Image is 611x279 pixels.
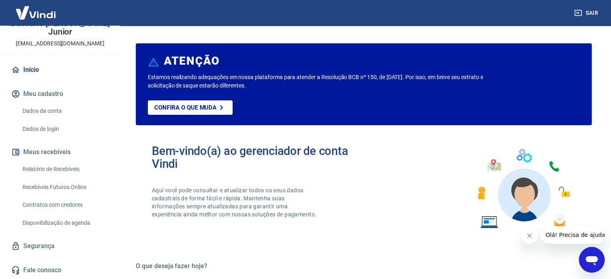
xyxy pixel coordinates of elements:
[148,73,493,90] p: Estamos realizando adequações em nossa plataforma para atender a Resolução BCB nº 150, de [DATE]....
[136,262,592,270] h5: O que deseja fazer hoje?
[521,228,537,244] iframe: Fechar mensagem
[16,39,104,48] p: [EMAIL_ADDRESS][DOMAIN_NAME]
[572,6,601,20] button: Sair
[6,19,114,36] p: Benedito [PERSON_NAME] Junior
[470,145,576,233] img: Imagem de um avatar masculino com diversos icones exemplificando as funcionalidades do gerenciado...
[19,161,110,177] a: Relatório de Recebíveis
[19,103,110,119] a: Dados da conta
[19,197,110,213] a: Contratos com credores
[152,186,318,218] p: Aqui você pode consultar e atualizar todos os seus dados cadastrais de forma fácil e rápida. Mant...
[164,57,220,65] h6: ATENÇÃO
[10,85,110,103] button: Meu cadastro
[154,104,217,111] p: Confira o que muda
[541,226,605,244] iframe: Mensagem da empresa
[19,215,110,231] a: Disponibilização de agenda
[19,179,110,196] a: Recebíveis Futuros Online
[10,143,110,161] button: Meus recebíveis
[5,6,67,12] span: Olá! Precisa de ajuda?
[10,261,110,279] a: Fale conosco
[10,61,110,79] a: Início
[10,0,62,25] img: Vindi
[579,247,605,273] iframe: Botão para abrir a janela de mensagens
[19,121,110,137] a: Dados de login
[10,237,110,255] a: Segurança
[152,145,364,170] h2: Bem-vindo(a) ao gerenciador de conta Vindi
[148,100,233,115] a: Confira o que muda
